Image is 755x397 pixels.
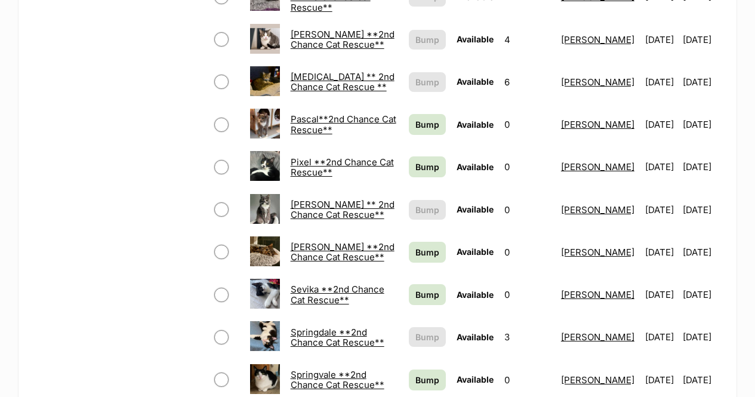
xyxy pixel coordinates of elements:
[457,119,494,130] span: Available
[457,34,494,44] span: Available
[500,232,554,273] td: 0
[409,370,446,390] a: Bump
[250,24,280,54] img: Neal **2nd Chance Cat Rescue**
[250,236,280,266] img: Sadie **2nd Chance Cat Rescue**
[409,327,446,347] button: Bump
[250,321,280,351] img: Springdale **2nd Chance Cat Rescue**
[500,146,554,187] td: 0
[415,33,439,46] span: Bump
[415,374,439,386] span: Bump
[415,246,439,258] span: Bump
[250,109,280,139] img: Pascal**2nd Chance Cat Rescue**
[561,331,634,343] a: [PERSON_NAME]
[683,146,723,187] td: [DATE]
[683,189,723,230] td: [DATE]
[500,316,554,358] td: 3
[409,156,446,177] a: Bump
[500,274,554,315] td: 0
[415,288,439,301] span: Bump
[640,232,682,273] td: [DATE]
[415,118,439,131] span: Bump
[291,29,395,50] a: [PERSON_NAME] **2nd Chance Cat Rescue**
[291,199,395,220] a: [PERSON_NAME] ** 2nd Chance Cat Rescue**
[457,332,494,342] span: Available
[500,104,554,145] td: 0
[291,241,395,263] a: [PERSON_NAME] **2nd Chance Cat Rescue**
[457,290,494,300] span: Available
[409,30,446,50] button: Bump
[291,369,384,390] a: Springvale **2nd Chance Cat Rescue**
[683,316,723,358] td: [DATE]
[683,104,723,145] td: [DATE]
[561,119,634,130] a: [PERSON_NAME]
[457,374,494,384] span: Available
[561,374,634,386] a: [PERSON_NAME]
[561,161,634,173] a: [PERSON_NAME]
[683,61,723,103] td: [DATE]
[640,316,682,358] td: [DATE]
[291,113,396,135] a: Pascal**2nd Chance Cat Rescue**
[457,162,494,172] span: Available
[415,204,439,216] span: Bump
[640,146,682,187] td: [DATE]
[561,34,634,45] a: [PERSON_NAME]
[250,66,280,96] img: Nikita ** 2nd Chance Cat Rescue **
[561,247,634,258] a: [PERSON_NAME]
[409,242,446,263] a: Bump
[250,151,280,181] img: Pixel **2nd Chance Cat Rescue**
[457,204,494,214] span: Available
[640,104,682,145] td: [DATE]
[415,331,439,343] span: Bump
[291,71,395,93] a: [MEDICAL_DATA] ** 2nd Chance Cat Rescue **
[683,19,723,60] td: [DATE]
[415,161,439,173] span: Bump
[409,284,446,305] a: Bump
[291,284,384,305] a: Sevika **2nd Chance Cat Rescue**
[250,364,280,394] img: Springvale **2nd Chance Cat Rescue**
[500,189,554,230] td: 0
[683,274,723,315] td: [DATE]
[409,114,446,135] a: Bump
[291,156,394,178] a: Pixel **2nd Chance Cat Rescue**
[500,61,554,103] td: 6
[561,289,634,300] a: [PERSON_NAME]
[500,19,554,60] td: 4
[457,247,494,257] span: Available
[457,76,494,87] span: Available
[640,19,682,60] td: [DATE]
[640,189,682,230] td: [DATE]
[561,204,634,216] a: [PERSON_NAME]
[561,76,634,88] a: [PERSON_NAME]
[640,274,682,315] td: [DATE]
[683,232,723,273] td: [DATE]
[415,76,439,88] span: Bump
[409,200,446,220] button: Bump
[640,61,682,103] td: [DATE]
[409,72,446,92] button: Bump
[291,327,384,348] a: Springdale **2nd Chance Cat Rescue**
